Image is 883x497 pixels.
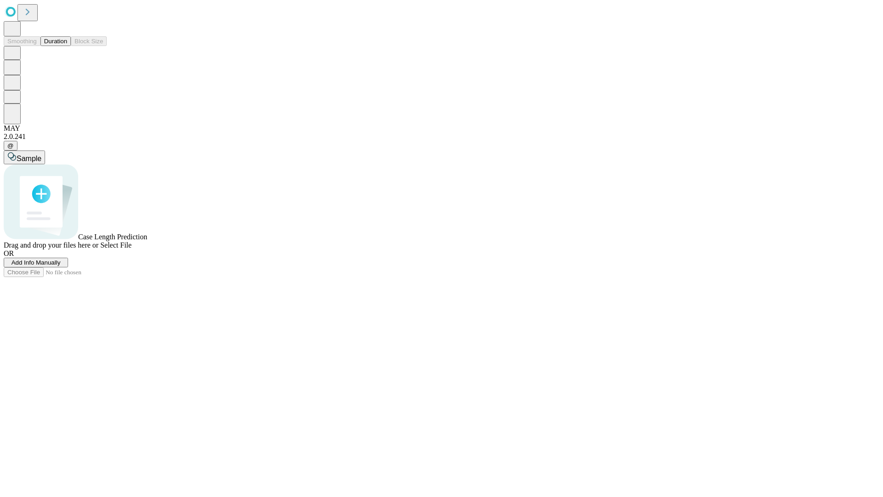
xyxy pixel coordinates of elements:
[71,36,107,46] button: Block Size
[78,233,147,241] span: Case Length Prediction
[4,150,45,164] button: Sample
[4,241,98,249] span: Drag and drop your files here or
[4,258,68,267] button: Add Info Manually
[17,155,41,162] span: Sample
[7,142,14,149] span: @
[100,241,132,249] span: Select File
[11,259,61,266] span: Add Info Manually
[40,36,71,46] button: Duration
[4,249,14,257] span: OR
[4,36,40,46] button: Smoothing
[4,133,879,141] div: 2.0.241
[4,141,17,150] button: @
[4,124,879,133] div: MAY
